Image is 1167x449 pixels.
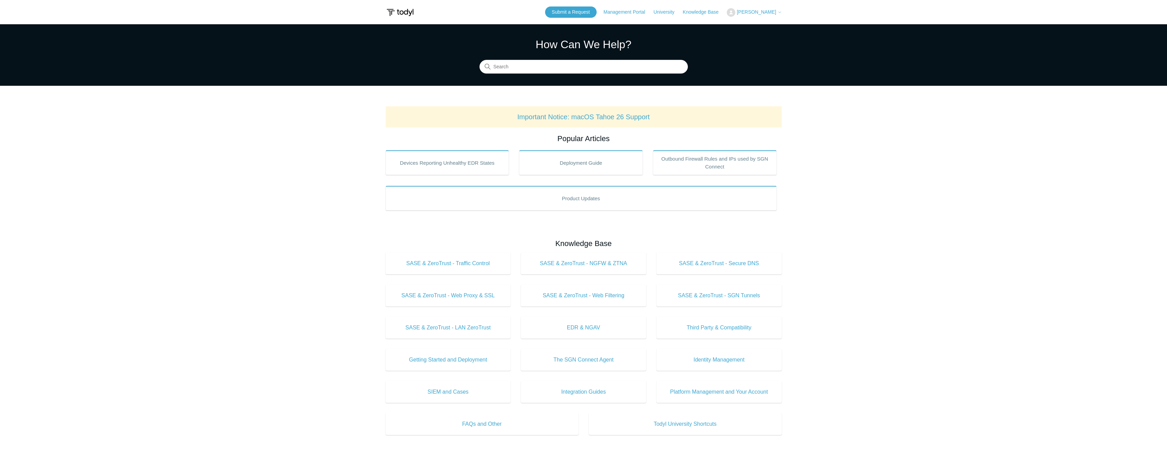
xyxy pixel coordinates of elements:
[396,324,501,332] span: SASE & ZeroTrust - LAN ZeroTrust
[386,238,782,249] h2: Knowledge Base
[519,150,643,175] a: Deployment Guide
[531,356,636,364] span: The SGN Connect Agent
[521,381,646,403] a: Integration Guides
[667,259,772,268] span: SASE & ZeroTrust - Secure DNS
[656,253,782,274] a: SASE & ZeroTrust - Secure DNS
[386,186,777,210] a: Product Updates
[656,349,782,371] a: Identity Management
[386,253,511,274] a: SASE & ZeroTrust - Traffic Control
[521,253,646,274] a: SASE & ZeroTrust - NGFW & ZTNA
[396,356,501,364] span: Getting Started and Deployment
[521,317,646,339] a: EDR & NGAV
[396,388,501,396] span: SIEM and Cases
[396,420,568,428] span: FAQs and Other
[656,317,782,339] a: Third Party & Compatibility
[386,317,511,339] a: SASE & ZeroTrust - LAN ZeroTrust
[603,9,652,16] a: Management Portal
[396,259,501,268] span: SASE & ZeroTrust - Traffic Control
[386,381,511,403] a: SIEM and Cases
[653,150,777,175] a: Outbound Firewall Rules and IPs used by SGN Connect
[653,9,681,16] a: University
[667,324,772,332] span: Third Party & Compatibility
[531,291,636,300] span: SASE & ZeroTrust - Web Filtering
[737,9,776,15] span: [PERSON_NAME]
[531,324,636,332] span: EDR & NGAV
[531,259,636,268] span: SASE & ZeroTrust - NGFW & ZTNA
[386,133,782,144] h2: Popular Articles
[545,6,597,18] a: Submit a Request
[521,349,646,371] a: The SGN Connect Agent
[656,381,782,403] a: Platform Management and Your Account
[521,285,646,307] a: SASE & ZeroTrust - Web Filtering
[667,356,772,364] span: Identity Management
[531,388,636,396] span: Integration Guides
[480,36,688,53] h1: How Can We Help?
[656,285,782,307] a: SASE & ZeroTrust - SGN Tunnels
[386,413,579,435] a: FAQs and Other
[386,285,511,307] a: SASE & ZeroTrust - Web Proxy & SSL
[667,388,772,396] span: Platform Management and Your Account
[589,413,782,435] a: Todyl University Shortcuts
[667,291,772,300] span: SASE & ZeroTrust - SGN Tunnels
[480,60,688,74] input: Search
[683,9,725,16] a: Knowledge Base
[599,420,772,428] span: Todyl University Shortcuts
[517,113,650,121] a: Important Notice: macOS Tahoe 26 Support
[386,150,509,175] a: Devices Reporting Unhealthy EDR States
[727,8,781,17] button: [PERSON_NAME]
[386,6,415,19] img: Todyl Support Center Help Center home page
[396,291,501,300] span: SASE & ZeroTrust - Web Proxy & SSL
[386,349,511,371] a: Getting Started and Deployment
